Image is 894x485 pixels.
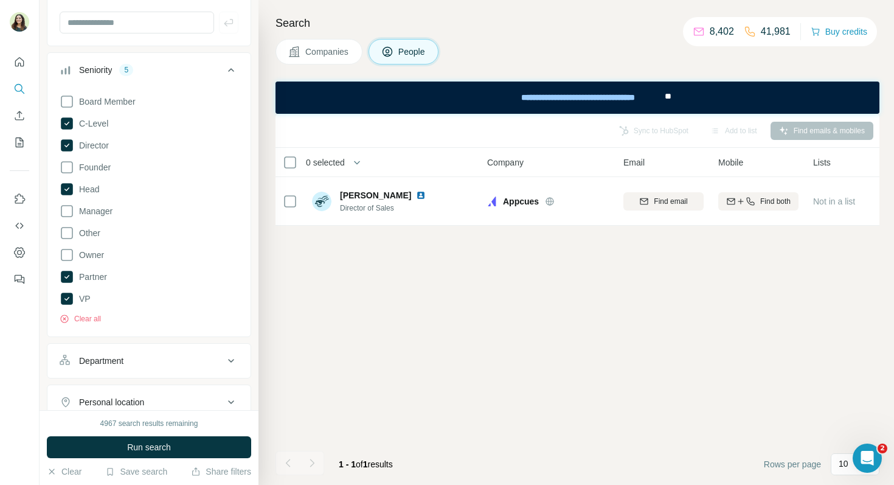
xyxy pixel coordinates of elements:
[74,117,108,130] span: C-Level
[340,189,411,201] span: [PERSON_NAME]
[79,64,112,76] div: Seniority
[398,46,426,58] span: People
[10,12,29,32] img: Avatar
[60,313,101,324] button: Clear all
[79,355,123,367] div: Department
[839,458,848,470] p: 10
[654,196,687,207] span: Find email
[339,459,356,469] span: 1 - 1
[74,161,111,173] span: Founder
[74,271,107,283] span: Partner
[119,65,133,75] div: 5
[74,183,99,195] span: Head
[191,466,251,478] button: Share filters
[312,192,331,211] img: Avatar
[10,51,29,73] button: Quick start
[74,205,113,217] span: Manager
[10,215,29,237] button: Use Surfe API
[339,459,393,469] span: results
[356,459,363,469] span: of
[416,190,426,200] img: LinkedIn logo
[275,15,879,32] h4: Search
[275,82,879,114] iframe: Banner
[718,192,799,211] button: Find both
[105,466,167,478] button: Save search
[74,96,136,108] span: Board Member
[10,131,29,153] button: My lists
[74,249,104,261] span: Owner
[305,46,350,58] span: Companies
[710,24,734,39] p: 8,402
[487,156,524,169] span: Company
[10,188,29,210] button: Use Surfe on LinkedIn
[47,436,251,458] button: Run search
[10,78,29,100] button: Search
[79,396,144,408] div: Personal location
[47,466,81,478] button: Clear
[74,227,100,239] span: Other
[340,203,431,214] span: Director of Sales
[47,55,251,89] button: Seniority5
[47,388,251,417] button: Personal location
[761,24,791,39] p: 41,981
[503,195,539,208] span: Appcues
[363,459,368,469] span: 1
[10,268,29,290] button: Feedback
[74,139,109,152] span: Director
[74,293,91,305] span: VP
[811,23,867,40] button: Buy credits
[718,156,743,169] span: Mobile
[623,156,645,169] span: Email
[813,197,855,206] span: Not in a list
[853,444,882,473] iframe: Intercom live chat
[10,105,29,127] button: Enrich CSV
[813,156,831,169] span: Lists
[623,192,704,211] button: Find email
[10,242,29,263] button: Dashboard
[764,458,821,470] span: Rows per page
[127,441,171,453] span: Run search
[760,196,791,207] span: Find both
[487,197,497,206] img: Logo of Appcues
[306,156,345,169] span: 0 selected
[878,444,887,453] span: 2
[47,346,251,375] button: Department
[100,418,198,429] div: 4967 search results remaining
